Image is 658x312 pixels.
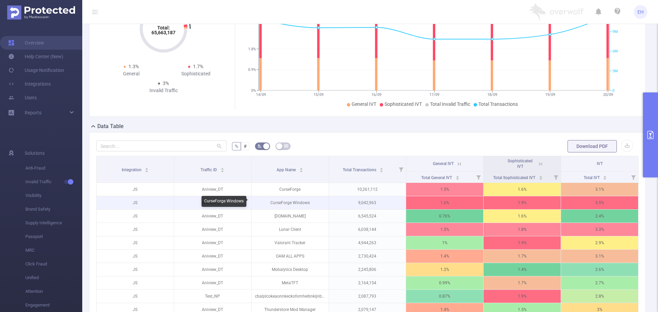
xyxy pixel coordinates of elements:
i: Filter menu [629,172,638,183]
p: 2.7% [561,276,638,289]
p: Aniview_DT [174,263,251,276]
p: 4,944,263 [329,236,406,249]
p: 1.6% [406,196,483,209]
a: Reports [25,106,41,120]
p: 0.99% [406,276,483,289]
span: Integration [122,167,143,172]
p: 2.8% [561,290,638,303]
p: 0.76% [406,210,483,223]
img: Protected Media [7,5,75,20]
input: Search... [96,140,227,151]
p: JS [97,183,174,196]
span: MRC [25,244,82,257]
span: Total Transactions [343,167,377,172]
p: 6,545,524 [329,210,406,223]
i: icon: bg-colors [257,144,261,148]
i: icon: caret-down [221,170,224,172]
span: % [235,143,238,149]
p: 1.9% [484,196,561,209]
span: Visibility [25,189,82,202]
p: 1.4% [484,263,561,276]
a: Help Center (New) [8,50,63,63]
div: Sophisticated [163,70,228,77]
a: Users [8,91,37,104]
p: 1.8% [484,223,561,236]
span: General IVT [352,101,376,107]
div: CurseForge Windows [202,196,246,207]
span: Traffic ID [200,167,218,172]
p: 1.9% [484,290,561,303]
p: Lunar Client [252,223,329,236]
i: icon: caret-down [539,177,543,179]
p: JS [97,210,174,223]
p: 1.7% [484,250,561,263]
span: Anti-Fraud [25,161,82,175]
tspan: 17/09 [429,92,439,97]
i: icon: caret-up [380,167,383,169]
span: Total IVT [584,175,601,180]
p: 1.7% [484,276,561,289]
div: Sort [539,175,543,179]
p: CurseForge Windows [252,196,329,209]
p: 1% [406,236,483,249]
span: Brand Safety [25,202,82,216]
p: Aniview_DT [174,236,251,249]
tspan: 18/09 [487,92,497,97]
span: Attention [25,285,82,298]
i: icon: caret-up [539,175,543,177]
i: icon: caret-up [221,167,224,169]
p: [DOMAIN_NAME] [252,210,329,223]
p: 2.6% [561,263,638,276]
button: Download PDF [568,140,617,152]
tspan: 0% [251,88,256,93]
i: icon: caret-up [300,167,303,169]
p: 2.9% [561,236,638,249]
i: icon: table [284,144,288,148]
span: App Name [277,167,297,172]
span: # [244,143,247,149]
p: cbalplcokeaonnkeckofomheibnkijnbloilkjhh [252,290,329,303]
tspan: 65,663,187 [151,30,175,35]
p: 1.4% [406,250,483,263]
span: Engagement [25,298,82,312]
tspan: 0.9% [248,68,256,72]
p: 0.87% [406,290,483,303]
span: Total Invalid Traffic [430,101,470,107]
i: Filter menu [474,172,483,183]
i: Filter menu [396,156,406,183]
p: 9,042,963 [329,196,406,209]
p: Aniview_DT [174,276,251,289]
tspan: 16/09 [371,92,381,97]
span: 1.7% [193,64,203,69]
p: 2,245,806 [329,263,406,276]
div: General [99,70,163,77]
tspan: 14/09 [256,92,266,97]
p: 6,038,144 [329,223,406,236]
tspan: 6M [612,49,618,54]
span: 1.3% [129,64,139,69]
tspan: Total: [157,25,170,30]
tspan: 9M [612,29,618,34]
span: Reports [25,110,41,115]
span: Passport [25,230,82,244]
div: Sort [299,167,303,171]
p: 1.6% [484,210,561,223]
span: Invalid Traffic [25,175,82,189]
div: Sort [220,167,224,171]
span: EH [637,5,644,19]
p: Aniview_DT [174,250,251,263]
a: Usage Notification [8,63,64,77]
p: JS [97,196,174,209]
p: JS [97,290,174,303]
div: Sort [455,175,460,179]
span: IVT [597,161,603,166]
tspan: 15/09 [314,92,324,97]
p: 10,261,112 [329,183,406,196]
span: Supply Intelligence [25,216,82,230]
span: Click Fraud [25,257,82,271]
p: 3.5% [561,196,638,209]
p: 3.1% [561,183,638,196]
i: Filter menu [551,172,561,183]
p: Test_NP [174,290,251,303]
h2: Data Table [97,122,124,130]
